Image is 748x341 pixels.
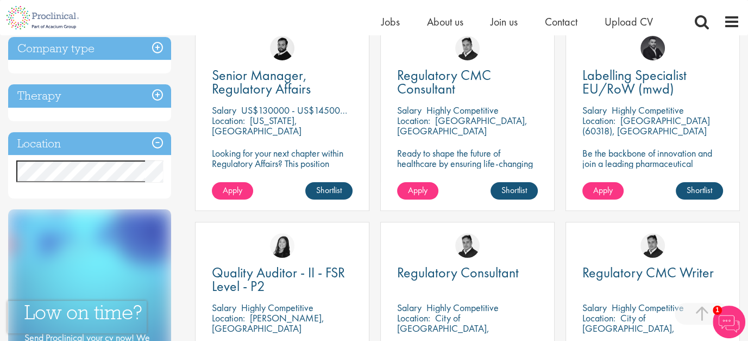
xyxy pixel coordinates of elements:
h3: Company type [8,37,171,60]
p: US$130000 - US$145000 per annum [241,104,387,116]
a: Labelling Specialist EU/RoW (mwd) [582,69,723,96]
span: Salary [397,301,422,314]
img: Peter Duvall [640,233,665,258]
span: Location: [397,312,430,324]
img: Peter Duvall [455,233,480,258]
img: Chatbot [713,306,745,338]
span: Salary [582,301,607,314]
a: Join us [491,15,518,29]
p: [US_STATE], [GEOGRAPHIC_DATA] [212,114,301,137]
a: About us [427,15,463,29]
span: Apply [408,184,428,196]
p: Highly Competitive [241,301,313,314]
a: Apply [397,182,438,200]
span: Location: [212,312,245,324]
a: Jobs [381,15,400,29]
a: Apply [582,182,624,200]
a: Regulatory CMC Consultant [397,69,538,96]
span: Location: [397,114,430,127]
span: Location: [582,114,615,127]
span: Labelling Specialist EU/RoW (mwd) [582,66,687,98]
a: Shortlist [305,182,353,200]
p: Highly Competitive [612,301,684,314]
img: Nick Walker [270,36,294,60]
span: Salary [212,301,236,314]
a: Upload CV [605,15,653,29]
p: [GEOGRAPHIC_DATA], [GEOGRAPHIC_DATA] [397,114,527,137]
span: Salary [212,104,236,116]
iframe: reCAPTCHA [8,301,147,333]
h3: Therapy [8,84,171,108]
p: [PERSON_NAME], [GEOGRAPHIC_DATA] [212,312,324,334]
a: Quality Auditor - II - FSR Level - P2 [212,266,353,293]
span: Location: [582,312,615,324]
p: [GEOGRAPHIC_DATA] (60318), [GEOGRAPHIC_DATA] [582,114,710,137]
img: Fidan Beqiraj [640,36,665,60]
a: Regulatory Consultant [397,266,538,280]
p: Highly Competitive [426,104,499,116]
span: Location: [212,114,245,127]
a: Shortlist [676,182,723,200]
span: Apply [223,184,242,196]
span: Regulatory CMC Consultant [397,66,491,98]
p: Be the backbone of innovation and join a leading pharmaceutical company to help keep life-changin... [582,148,723,189]
p: Ready to shape the future of healthcare by ensuring life-changing treatments meet global regulato... [397,148,538,210]
h3: Location [8,132,171,156]
span: Regulatory CMC Writer [582,263,714,282]
span: Apply [593,184,613,196]
p: Looking for your next chapter within Regulatory Affairs? This position leading projects and worki... [212,148,353,200]
span: 1 [713,306,722,315]
a: Regulatory CMC Writer [582,266,723,280]
a: Shortlist [491,182,538,200]
span: Senior Manager, Regulatory Affairs [212,66,311,98]
a: Apply [212,182,253,200]
p: Highly Competitive [612,104,684,116]
a: Senior Manager, Regulatory Affairs [212,69,353,96]
span: Salary [582,104,607,116]
a: Contact [545,15,577,29]
img: Peter Duvall [455,36,480,60]
span: Regulatory Consultant [397,263,519,282]
p: Highly Competitive [426,301,499,314]
span: Quality Auditor - II - FSR Level - P2 [212,263,345,295]
span: Salary [397,104,422,116]
img: Numhom Sudsok [270,233,294,258]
